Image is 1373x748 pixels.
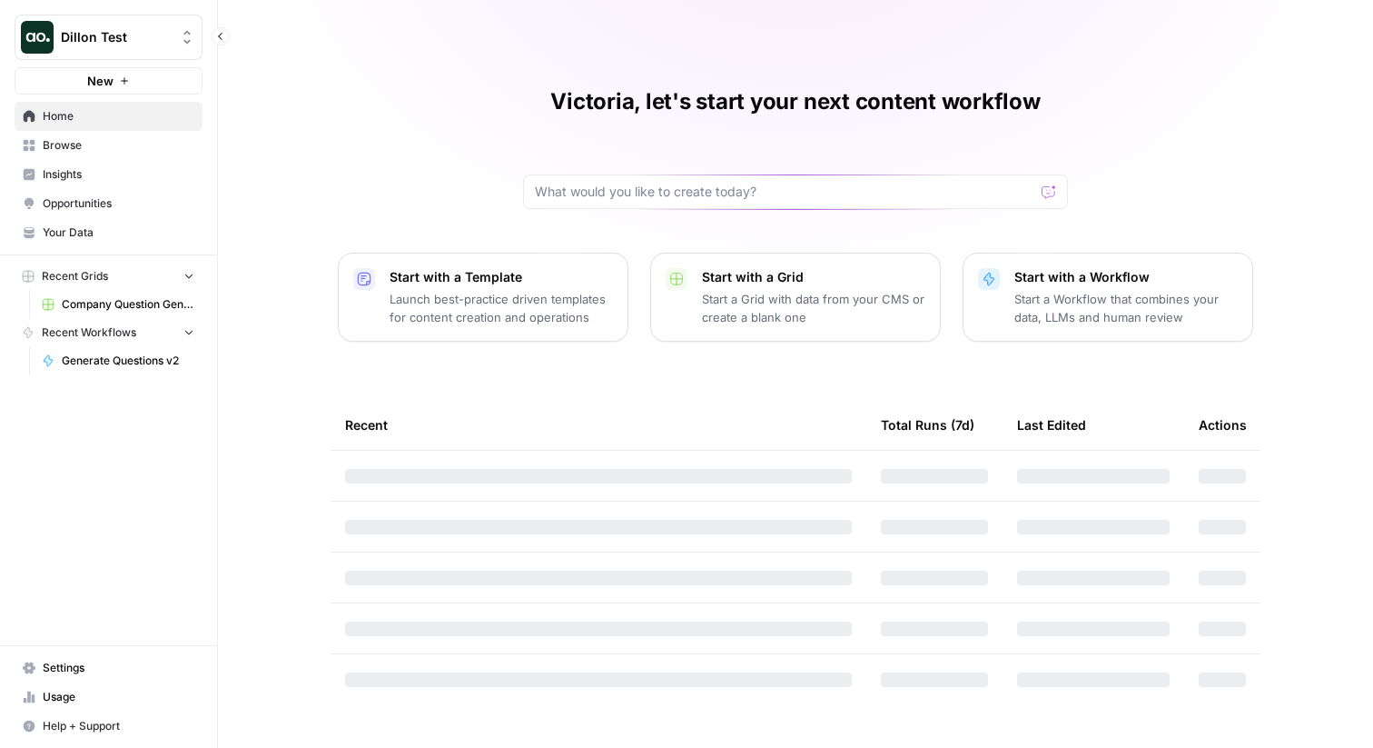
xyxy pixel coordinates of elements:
span: Home [43,108,194,125]
span: Dillon Test [61,28,171,46]
span: Insights [43,166,194,183]
span: Usage [43,689,194,705]
button: New [15,67,202,95]
span: Recent Grids [42,268,108,284]
button: Start with a TemplateLaunch best-practice driven templates for content creation and operations [338,253,628,342]
a: Settings [15,653,202,683]
button: Start with a GridStart a Grid with data from your CMS or create a blank one [650,253,941,342]
p: Start a Grid with data from your CMS or create a blank one [702,290,925,326]
p: Start with a Template [390,268,613,286]
div: Recent [345,400,852,450]
a: Usage [15,683,202,712]
a: Opportunities [15,189,202,218]
div: Last Edited [1017,400,1086,450]
a: Browse [15,131,202,160]
button: Recent Workflows [15,319,202,346]
span: Help + Support [43,718,194,734]
a: Your Data [15,218,202,247]
span: Settings [43,660,194,676]
p: Start a Workflow that combines your data, LLMs and human review [1014,290,1238,326]
span: Company Question Generation [62,296,194,313]
button: Workspace: Dillon Test [15,15,202,60]
span: Recent Workflows [42,324,136,341]
img: Dillon Test Logo [21,21,54,54]
p: Start with a Workflow [1014,268,1238,286]
a: Generate Questions v2 [34,346,202,375]
span: Opportunities [43,195,194,212]
button: Start with a WorkflowStart a Workflow that combines your data, LLMs and human review [963,253,1253,342]
button: Help + Support [15,712,202,741]
button: Recent Grids [15,263,202,290]
a: Home [15,102,202,131]
span: New [87,72,114,90]
p: Launch best-practice driven templates for content creation and operations [390,290,613,326]
span: Generate Questions v2 [62,353,194,369]
div: Actions [1199,400,1247,450]
input: What would you like to create today? [535,183,1034,201]
p: Start with a Grid [702,268,925,286]
h1: Victoria, let's start your next content workflow [550,87,1040,116]
span: Browse [43,137,194,154]
span: Your Data [43,224,194,241]
a: Insights [15,160,202,189]
a: Company Question Generation [34,290,202,319]
div: Total Runs (7d) [881,400,974,450]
